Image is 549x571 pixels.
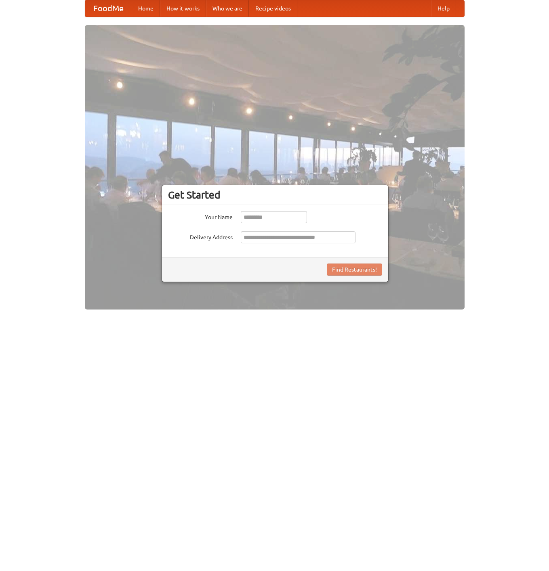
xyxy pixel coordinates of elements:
[168,211,233,221] label: Your Name
[160,0,206,17] a: How it works
[168,189,382,201] h3: Get Started
[206,0,249,17] a: Who we are
[132,0,160,17] a: Home
[85,0,132,17] a: FoodMe
[249,0,297,17] a: Recipe videos
[327,264,382,276] button: Find Restaurants!
[431,0,456,17] a: Help
[168,231,233,241] label: Delivery Address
